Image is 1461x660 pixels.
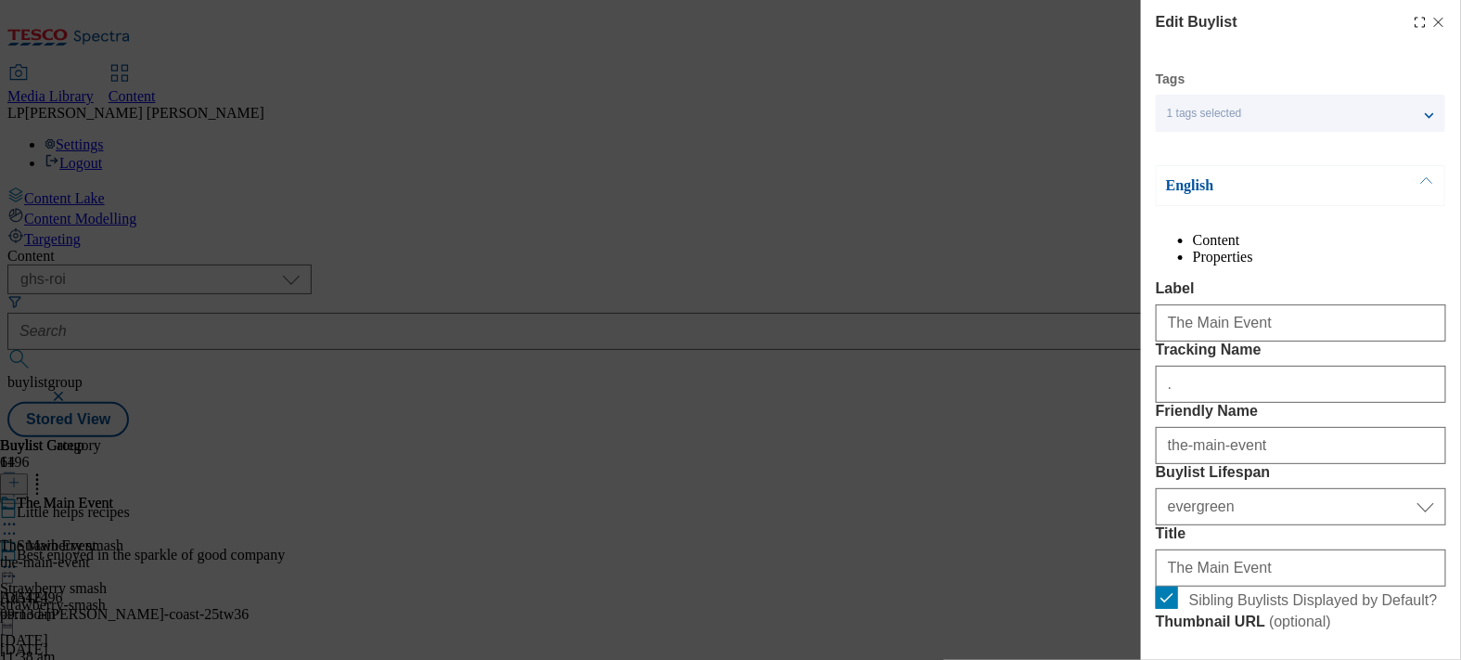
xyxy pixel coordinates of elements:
button: 1 tags selected [1156,95,1445,132]
label: Tags [1156,74,1185,84]
label: Label [1156,280,1446,297]
h4: Edit Buylist [1156,11,1237,33]
label: Friendly Name [1156,403,1446,420]
label: Title [1156,525,1446,542]
li: Content [1193,232,1446,249]
input: Enter Label [1156,304,1446,342]
li: Properties [1193,249,1446,265]
label: Tracking Name [1156,342,1446,358]
input: Enter Title [1156,550,1446,587]
span: ( optional ) [1269,614,1331,629]
span: 1 tags selected [1167,107,1242,121]
label: Thumbnail URL [1156,613,1446,631]
p: English [1166,176,1361,195]
label: Buylist Lifespan [1156,464,1446,481]
input: Enter Tracking Name [1156,366,1446,403]
span: Sibling Buylists Displayed by Default? [1189,592,1438,609]
input: Enter Friendly Name [1156,427,1446,464]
